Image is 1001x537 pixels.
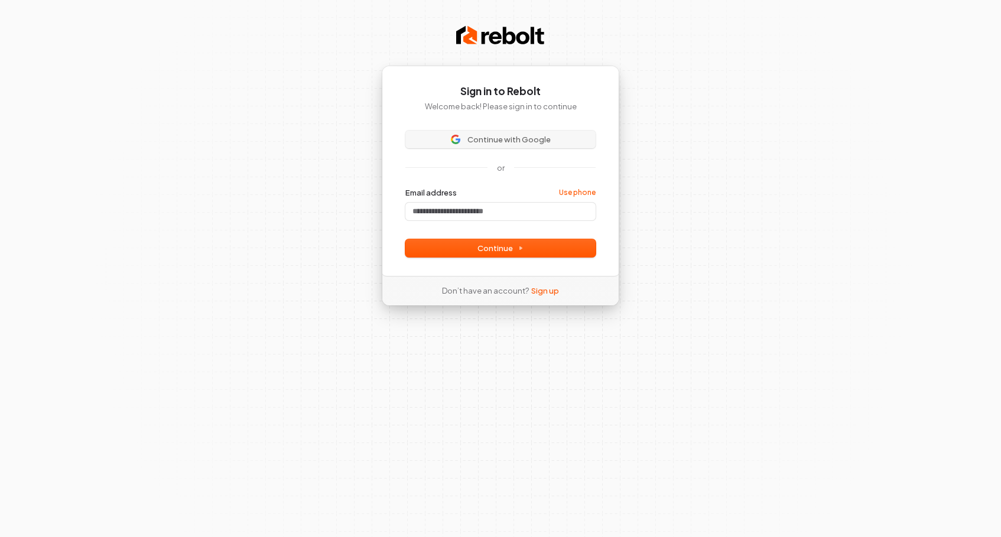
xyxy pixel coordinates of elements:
[497,162,505,173] p: or
[531,285,559,296] a: Sign up
[467,134,551,145] span: Continue with Google
[405,239,596,257] button: Continue
[456,24,545,47] img: Rebolt Logo
[405,187,457,198] label: Email address
[451,135,460,144] img: Sign in with Google
[405,84,596,99] h1: Sign in to Rebolt
[442,285,529,296] span: Don’t have an account?
[559,188,596,197] a: Use phone
[405,101,596,112] p: Welcome back! Please sign in to continue
[405,131,596,148] button: Sign in with GoogleContinue with Google
[477,243,524,253] span: Continue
